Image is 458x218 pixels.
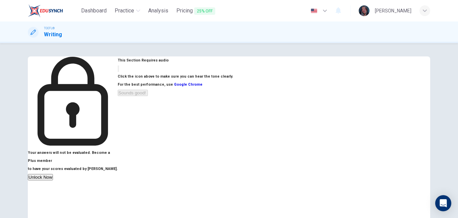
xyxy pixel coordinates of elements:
[28,4,78,17] a: EduSynch logo
[176,7,215,15] span: Pricing
[118,73,233,81] h6: Click the icon above to make sure you can hear the tone clearly.
[28,4,63,17] img: EduSynch logo
[28,159,52,163] strong: Plus member
[112,5,143,17] button: Practice
[28,174,53,180] button: Unlock Now
[174,82,203,87] a: Google Chrome
[28,149,118,173] h6: Your answers will not be evaluated. Become a to have your scores evaluated by [PERSON_NAME].
[146,5,171,17] button: Analysis
[118,81,233,89] h6: For the best performance, use
[194,7,215,15] span: 25% OFF
[359,5,369,16] img: Profile picture
[115,7,134,15] span: Practice
[375,7,411,15] div: [PERSON_NAME]
[118,56,233,64] h6: This Section Requires audio
[310,8,318,13] img: en
[44,31,62,39] h1: Writing
[78,5,109,17] button: Dashboard
[435,195,451,211] div: Open Intercom Messenger
[148,7,168,15] span: Analysis
[81,7,107,15] span: Dashboard
[44,26,55,31] span: TOEFL®
[118,90,148,96] button: Sounds good!
[174,5,218,17] button: Pricing25% OFF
